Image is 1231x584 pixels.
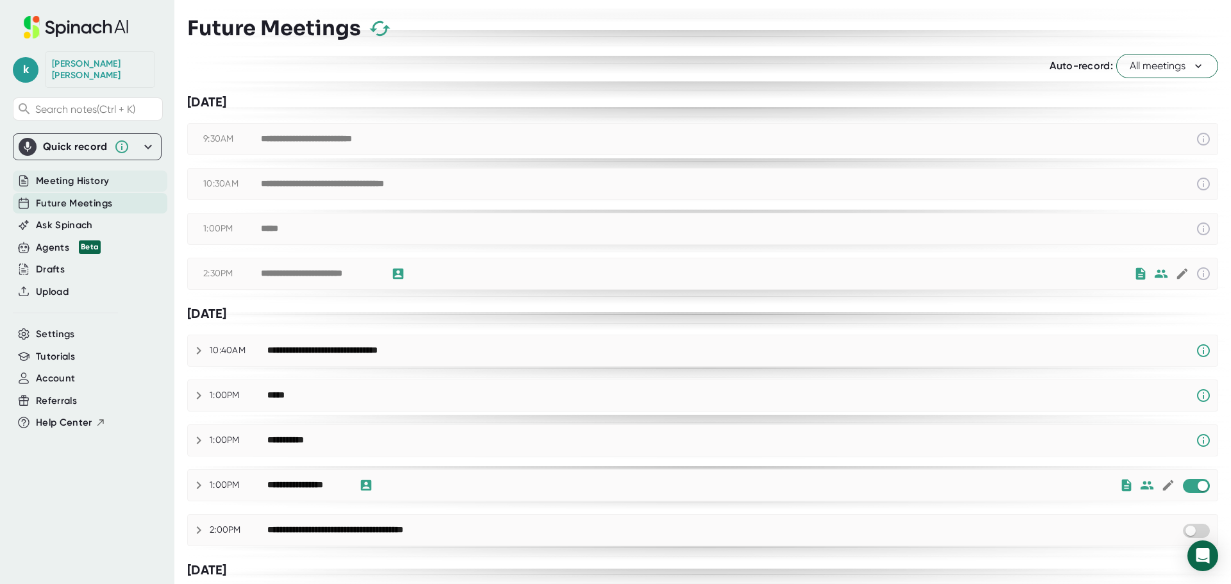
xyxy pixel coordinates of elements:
[36,415,92,430] span: Help Center
[43,140,108,153] div: Quick record
[36,174,109,188] button: Meeting History
[1196,433,1211,448] svg: Spinach requires a video conference link.
[36,218,93,233] button: Ask Spinach
[187,94,1218,110] div: [DATE]
[36,196,112,211] button: Future Meetings
[36,415,106,430] button: Help Center
[187,16,361,40] h3: Future Meetings
[36,349,75,364] button: Tutorials
[36,262,65,277] button: Drafts
[35,103,135,115] span: Search notes (Ctrl + K)
[1116,54,1218,78] button: All meetings
[13,57,38,83] span: k
[210,390,267,401] div: 1:00PM
[210,524,267,536] div: 2:00PM
[210,345,267,356] div: 10:40AM
[36,240,101,255] div: Agents
[1196,131,1211,147] svg: This event has already passed
[203,223,261,235] div: 1:00PM
[203,268,261,279] div: 2:30PM
[1196,266,1211,281] svg: This event has already passed
[36,371,75,386] button: Account
[1196,388,1211,403] svg: Spinach requires a video conference link.
[36,394,77,408] button: Referrals
[203,133,261,145] div: 9:30AM
[1187,540,1218,571] div: Open Intercom Messenger
[1196,176,1211,192] svg: This event has already passed
[210,435,267,446] div: 1:00PM
[1130,58,1205,74] span: All meetings
[1196,221,1211,237] svg: This event has already passed
[203,178,261,190] div: 10:30AM
[1050,60,1113,72] span: Auto-record:
[19,134,156,160] div: Quick record
[36,240,101,255] button: Agents Beta
[187,306,1218,322] div: [DATE]
[1196,343,1211,358] svg: Spinach requires a video conference link.
[36,327,75,342] button: Settings
[187,562,1218,578] div: [DATE]
[36,285,69,299] button: Upload
[79,240,101,254] div: Beta
[52,58,148,81] div: Kelly Zhu
[210,480,267,491] div: 1:00PM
